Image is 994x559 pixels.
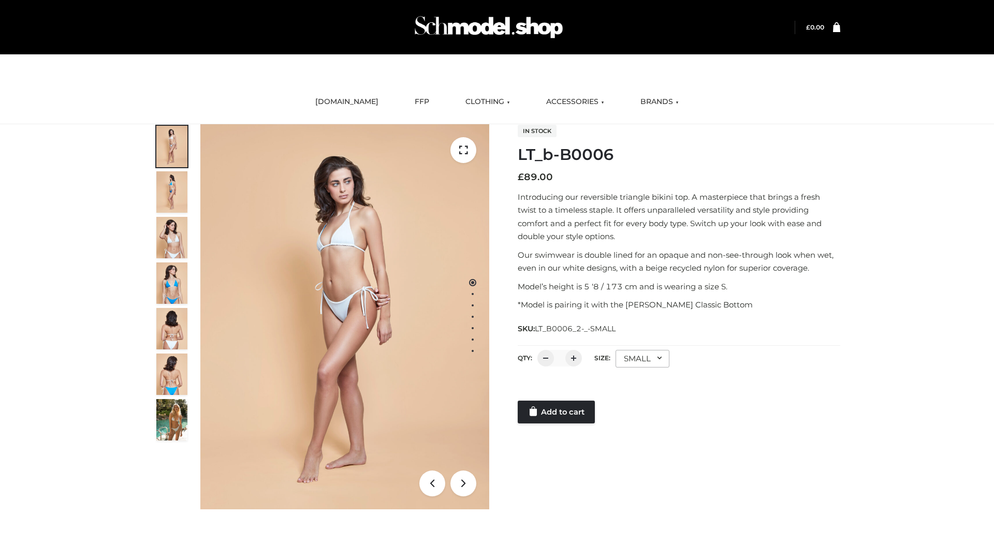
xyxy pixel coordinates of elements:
[156,308,187,349] img: ArielClassicBikiniTop_CloudNine_AzureSky_OW114ECO_7-scaled.jpg
[518,125,557,137] span: In stock
[806,23,810,31] span: £
[156,171,187,213] img: ArielClassicBikiniTop_CloudNine_AzureSky_OW114ECO_2-scaled.jpg
[518,298,840,312] p: *Model is pairing it with the [PERSON_NAME] Classic Bottom
[156,262,187,304] img: ArielClassicBikiniTop_CloudNine_AzureSky_OW114ECO_4-scaled.jpg
[156,217,187,258] img: ArielClassicBikiniTop_CloudNine_AzureSky_OW114ECO_3-scaled.jpg
[518,171,524,183] span: £
[518,401,595,423] a: Add to cart
[200,124,489,509] img: ArielClassicBikiniTop_CloudNine_AzureSky_OW114ECO_1
[518,280,840,293] p: Model’s height is 5 ‘8 / 173 cm and is wearing a size S.
[518,248,840,275] p: Our swimwear is double lined for an opaque and non-see-through look when wet, even in our white d...
[518,322,617,335] span: SKU:
[411,7,566,48] img: Schmodel Admin 964
[633,91,686,113] a: BRANDS
[538,91,612,113] a: ACCESSORIES
[806,23,824,31] a: £0.00
[458,91,518,113] a: CLOTHING
[535,324,616,333] span: LT_B0006_2-_-SMALL
[156,354,187,395] img: ArielClassicBikiniTop_CloudNine_AzureSky_OW114ECO_8-scaled.jpg
[156,399,187,440] img: Arieltop_CloudNine_AzureSky2.jpg
[518,354,532,362] label: QTY:
[308,91,386,113] a: [DOMAIN_NAME]
[518,190,840,243] p: Introducing our reversible triangle bikini top. A masterpiece that brings a fresh twist to a time...
[156,126,187,167] img: ArielClassicBikiniTop_CloudNine_AzureSky_OW114ECO_1-scaled.jpg
[616,350,669,367] div: SMALL
[518,171,553,183] bdi: 89.00
[407,91,437,113] a: FFP
[594,354,610,362] label: Size:
[518,145,840,164] h1: LT_b-B0006
[806,23,824,31] bdi: 0.00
